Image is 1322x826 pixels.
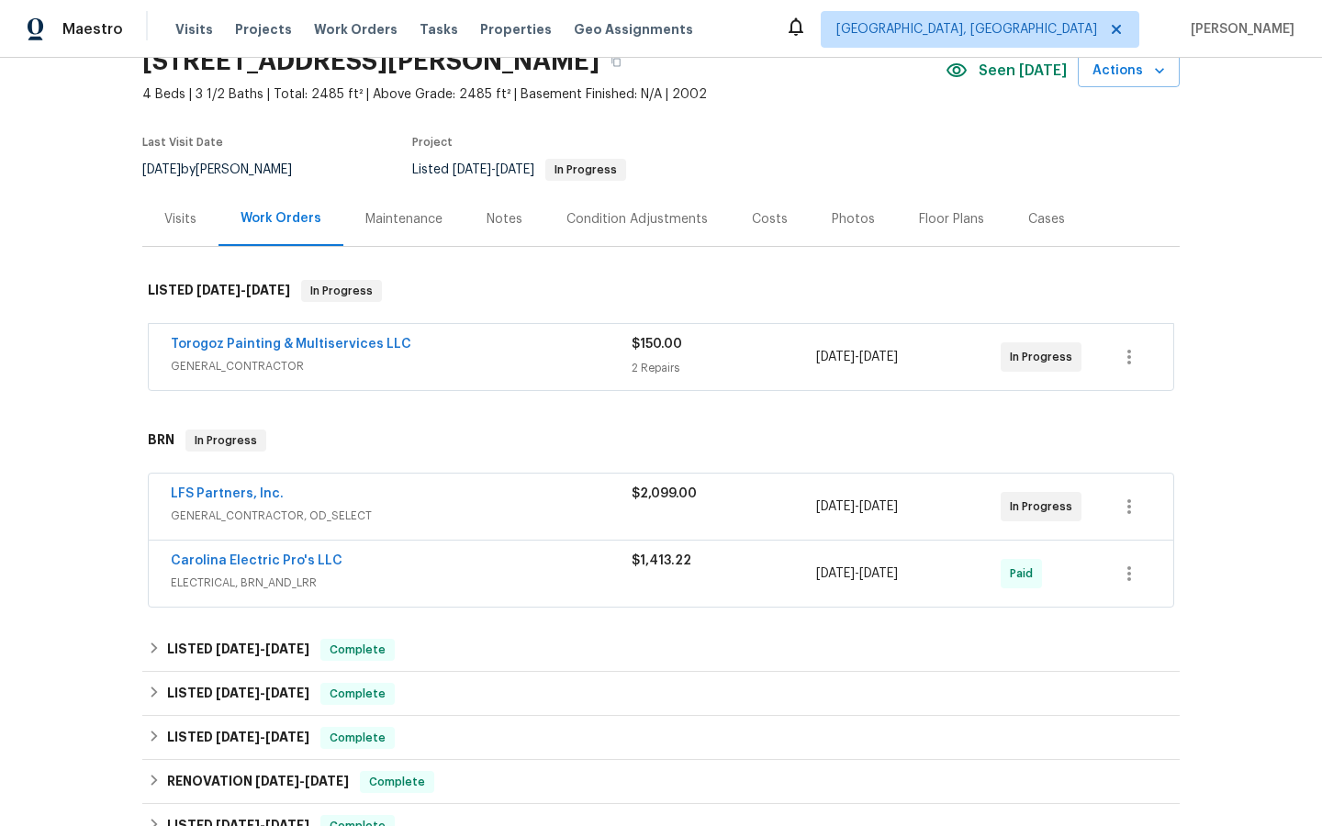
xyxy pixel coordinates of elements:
span: Properties [480,20,552,39]
span: [DATE] [265,642,309,655]
span: Maestro [62,20,123,39]
div: LISTED [DATE]-[DATE]Complete [142,672,1180,716]
span: Seen [DATE] [979,61,1067,80]
span: In Progress [1010,497,1080,516]
span: Listed [412,163,626,176]
div: LISTED [DATE]-[DATE]Complete [142,628,1180,672]
div: LISTED [DATE]-[DATE]Complete [142,716,1180,760]
span: Complete [322,641,393,659]
span: Work Orders [314,20,398,39]
span: [DATE] [216,642,260,655]
span: [DATE] [265,686,309,699]
span: - [453,163,534,176]
span: [GEOGRAPHIC_DATA], [GEOGRAPHIC_DATA] [836,20,1097,39]
div: LISTED [DATE]-[DATE]In Progress [142,262,1180,320]
button: Actions [1078,54,1180,88]
span: [DATE] [142,163,181,176]
span: Visits [175,20,213,39]
span: - [816,564,898,583]
span: [DATE] [196,284,241,296]
span: [DATE] [816,567,855,580]
span: [DATE] [216,731,260,743]
span: In Progress [547,164,624,175]
span: - [816,348,898,366]
h6: LISTED [148,280,290,302]
a: Torogoz Painting & Multiservices LLC [171,338,411,351]
span: In Progress [187,431,264,450]
span: [DATE] [246,284,290,296]
div: RENOVATION [DATE]-[DATE]Complete [142,760,1180,804]
div: by [PERSON_NAME] [142,159,314,181]
h6: LISTED [167,727,309,749]
span: [DATE] [859,351,898,363]
div: Work Orders [241,209,321,228]
span: Complete [362,773,432,791]
h6: RENOVATION [167,771,349,793]
span: $2,099.00 [632,487,697,500]
span: Complete [322,729,393,747]
span: - [196,284,290,296]
span: - [216,686,309,699]
span: GENERAL_CONTRACTOR [171,357,632,375]
span: $150.00 [632,338,682,351]
span: - [216,642,309,655]
span: [DATE] [816,351,855,363]
h6: LISTED [167,639,309,661]
div: Photos [832,210,875,229]
div: Cases [1028,210,1065,229]
div: Maintenance [365,210,443,229]
span: Last Visit Date [142,137,223,148]
span: In Progress [1010,348,1080,366]
h6: LISTED [167,683,309,705]
button: Copy Address [599,45,633,78]
span: Paid [1010,564,1040,583]
div: Floor Plans [919,210,984,229]
div: 2 Repairs [632,359,816,377]
span: Projects [235,20,292,39]
div: Condition Adjustments [566,210,708,229]
span: [DATE] [859,500,898,513]
div: Notes [487,210,522,229]
span: [DATE] [255,775,299,787]
div: BRN In Progress [142,411,1180,470]
span: Complete [322,685,393,703]
span: - [255,775,349,787]
span: GENERAL_CONTRACTOR, OD_SELECT [171,507,632,525]
div: Costs [752,210,788,229]
span: [PERSON_NAME] [1183,20,1294,39]
span: - [816,497,898,516]
span: [DATE] [305,775,349,787]
span: Project [412,137,453,148]
span: [DATE] [496,163,534,176]
span: Tasks [420,23,458,36]
div: Visits [164,210,196,229]
span: [DATE] [265,731,309,743]
span: [DATE] [453,163,491,176]
span: - [216,731,309,743]
span: ELECTRICAL, BRN_AND_LRR [171,574,632,592]
span: [DATE] [859,567,898,580]
span: Geo Assignments [574,20,693,39]
h6: BRN [148,430,174,452]
span: [DATE] [816,500,855,513]
span: $1,413.22 [632,554,691,567]
a: Carolina Electric Pro's LLC [171,554,342,567]
span: 4 Beds | 3 1/2 Baths | Total: 2485 ft² | Above Grade: 2485 ft² | Basement Finished: N/A | 2002 [142,85,946,104]
a: LFS Partners, Inc. [171,487,284,500]
span: Actions [1092,60,1165,83]
h2: [STREET_ADDRESS][PERSON_NAME] [142,52,599,71]
span: [DATE] [216,686,260,699]
span: In Progress [303,282,380,300]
